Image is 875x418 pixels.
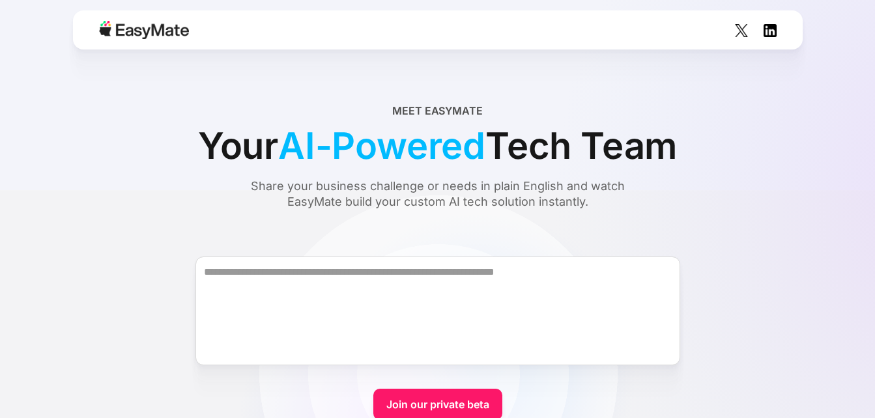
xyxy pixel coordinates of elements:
[198,118,677,173] div: Your
[764,24,777,37] img: Social Icon
[735,24,748,37] img: Social Icon
[485,118,677,173] span: Tech Team
[392,103,483,118] div: Meet EasyMate
[226,178,650,210] div: Share your business challenge or needs in plain English and watch EasyMate build your custom AI t...
[99,21,189,39] img: Easymate logo
[278,118,485,173] span: AI-Powered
